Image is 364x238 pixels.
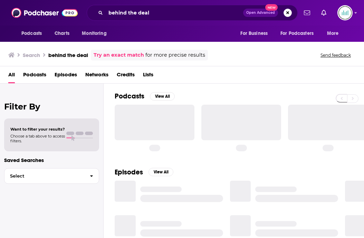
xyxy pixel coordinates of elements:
button: Send feedback [318,52,353,58]
img: Podchaser - Follow, Share and Rate Podcasts [11,6,78,19]
h3: Search [23,52,40,58]
button: View All [150,92,175,101]
span: Choose a tab above to access filters. [10,134,65,143]
input: Search podcasts, credits, & more... [106,7,243,18]
a: All [8,69,15,83]
div: Search podcasts, credits, & more... [87,5,298,21]
a: PodcastsView All [115,92,175,101]
button: open menu [77,27,115,40]
span: For Business [240,29,268,38]
span: Want to filter your results? [10,127,65,132]
a: Episodes [55,69,77,83]
button: Show profile menu [337,5,353,20]
a: Charts [50,27,74,40]
a: Try an exact match [94,51,144,59]
a: Show notifications dropdown [301,7,313,19]
h2: Filter By [4,102,99,112]
a: Show notifications dropdown [318,7,329,19]
h3: behind the deal [48,52,88,58]
button: open menu [17,27,51,40]
button: View All [149,168,173,176]
span: Open Advanced [246,11,275,15]
button: open menu [276,27,324,40]
img: User Profile [337,5,353,20]
a: Podcasts [23,69,46,83]
span: More [327,29,339,38]
span: Select [4,174,84,178]
a: Lists [143,69,153,83]
span: Charts [55,29,69,38]
a: EpisodesView All [115,168,173,177]
a: Credits [117,69,135,83]
button: Open AdvancedNew [243,9,278,17]
button: open menu [236,27,276,40]
p: Saved Searches [4,157,99,163]
span: Monitoring [82,29,106,38]
h2: Episodes [115,168,143,177]
h2: Podcasts [115,92,144,101]
span: Podcasts [21,29,42,38]
span: For Podcasters [280,29,314,38]
button: open menu [322,27,347,40]
span: New [265,4,278,11]
a: Networks [85,69,108,83]
button: Select [4,168,99,184]
span: Logged in as podglomerate [337,5,353,20]
span: for more precise results [145,51,205,59]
